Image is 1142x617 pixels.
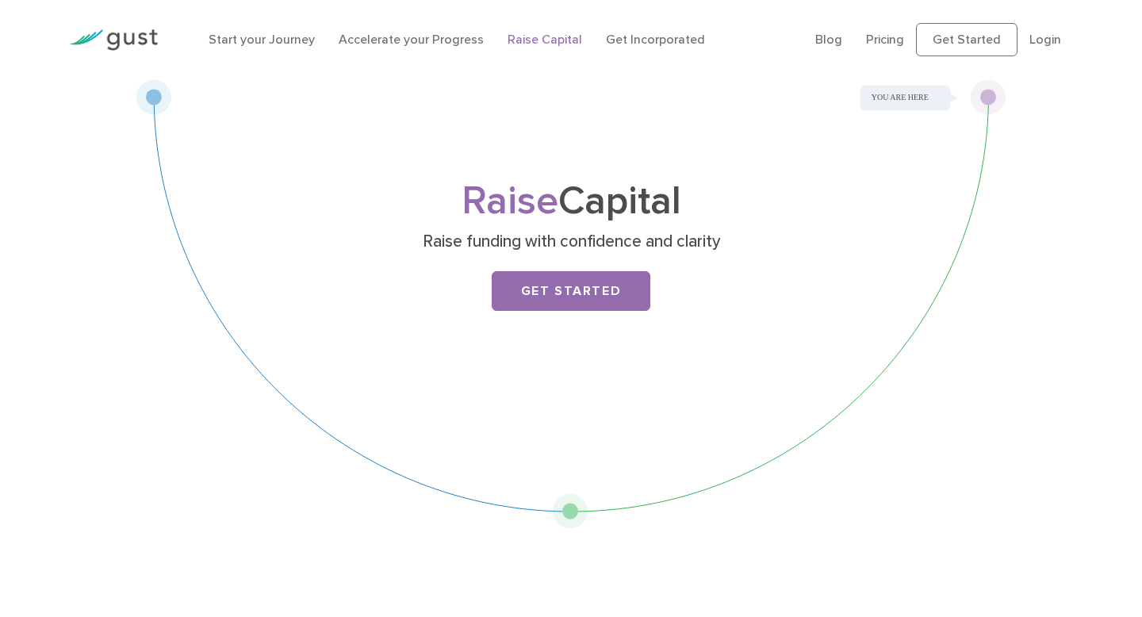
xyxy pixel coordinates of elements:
span: Raise [462,178,558,224]
a: Get Incorporated [606,32,705,47]
a: Raise Capital [508,32,582,47]
p: Raise funding with confidence and clarity [264,231,879,253]
a: Accelerate your Progress [339,32,484,47]
a: Blog [815,32,842,47]
a: Get Started [492,271,650,311]
a: Get Started [916,23,1017,56]
a: Login [1029,32,1061,47]
h1: Capital [258,183,884,220]
img: Gust Logo [69,29,158,51]
a: Start your Journey [209,32,315,47]
a: Pricing [866,32,904,47]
